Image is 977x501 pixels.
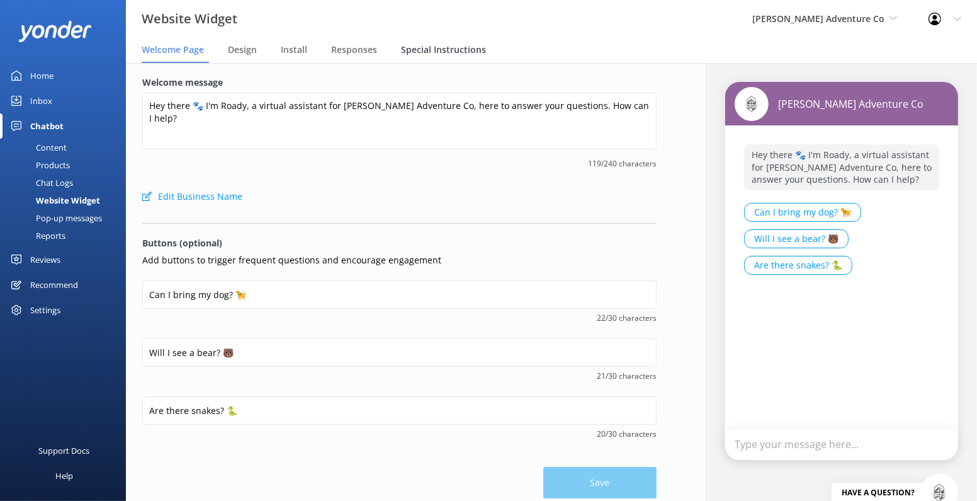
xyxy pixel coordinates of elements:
[8,174,126,192] a: Chat Logs
[8,156,70,174] div: Products
[142,184,242,209] button: Edit Business Name
[30,272,78,297] div: Recommend
[142,370,657,382] span: 21/30 characters
[142,158,657,170] span: 119/240 characters
[8,139,126,156] a: Content
[142,236,657,250] p: Buttons (optional)
[8,192,100,209] div: Website Widget
[744,144,939,190] p: Hey there 🐾 I'm Roady, a virtual assistant for [PERSON_NAME] Adventure Co, here to answer your qu...
[30,113,64,139] div: Chatbot
[142,9,237,29] h3: Website Widget
[8,227,65,245] div: Reports
[30,63,54,88] div: Home
[769,97,923,111] p: [PERSON_NAME] Adventure Co
[8,156,126,174] a: Products
[142,280,657,309] input: Button 1 (optional)
[30,247,60,272] div: Reviews
[8,192,126,209] a: Website Widget
[735,87,769,121] img: 803-1754669517.png
[401,43,486,56] span: Special Instructions
[331,43,377,56] span: Responses
[744,203,861,222] button: Can I bring my dog? 🦮
[8,209,126,227] a: Pop-up messages
[744,256,852,275] button: Are there snakes? 🐍
[8,209,102,227] div: Pop-up messages
[281,43,307,56] span: Install
[55,463,73,488] div: Help
[725,429,958,460] div: Type your message here...
[19,21,91,42] img: yonder-white-logo.png
[744,229,849,248] button: Will I see a bear? 🐻
[228,43,257,56] span: Design
[142,312,657,324] span: 22/30 characters
[30,88,52,113] div: Inbox
[142,396,657,425] input: Button 3 (optional)
[8,139,67,156] div: Content
[142,43,204,56] span: Welcome Page
[8,227,126,245] a: Reports
[30,297,60,323] div: Settings
[142,338,657,367] input: Button 2 (optional)
[142,428,657,440] span: 20/30 characters
[142,76,657,89] label: Welcome message
[142,93,657,149] textarea: Hey there 🐾 I'm Roady, a virtual assistant for [PERSON_NAME] Adventure Co, here to answer your qu...
[39,438,90,463] div: Support Docs
[8,174,73,192] div: Chat Logs
[142,253,657,267] p: Add buttons to trigger frequent questions and encourage engagement
[752,13,884,25] span: [PERSON_NAME] Adventure Co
